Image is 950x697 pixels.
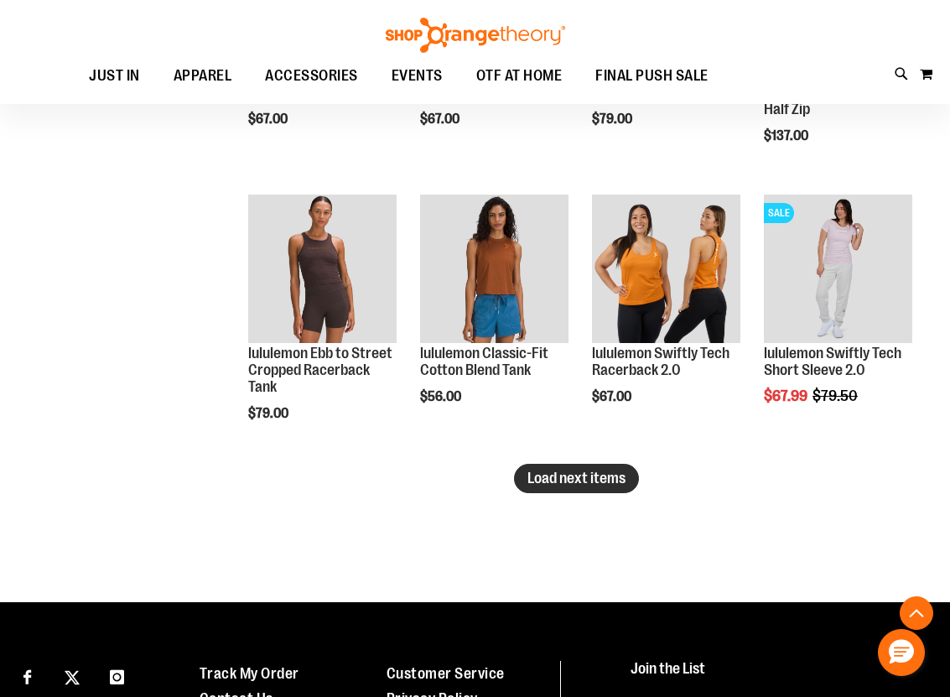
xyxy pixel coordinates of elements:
a: lululemon Swiftly Tech Short Sleeve 2.0 [764,345,901,378]
a: lululemon Classic-Fit Cotton Blend Tank [420,195,568,346]
span: $79.00 [248,406,291,421]
span: FINAL PUSH SALE [595,57,709,95]
a: lululemon Classic-Fit Cotton Blend Tank [420,345,548,378]
span: $56.00 [420,389,464,404]
span: APPAREL [174,57,232,95]
div: product [584,186,749,446]
span: ACCESSORIES [265,57,358,95]
button: Hello, have a question? Let’s chat. [878,629,925,676]
a: FINAL PUSH SALE [579,57,725,96]
span: $67.00 [592,389,634,404]
a: lululemon Ebb to Street Cropped Racerback Tank [248,345,392,395]
div: product [240,186,405,463]
img: Twitter [65,670,80,685]
button: Load next items [514,464,639,493]
a: Visit our Instagram page [102,661,132,690]
div: product [412,186,577,446]
span: Load next items [527,470,626,486]
span: $137.00 [764,128,811,143]
img: lululemon Swiftly Tech Racerback 2.0 [592,195,740,343]
a: lululemon Swiftly Tech Racerback 2.0 [592,345,729,378]
a: ACCESSORIES [248,57,375,96]
img: lululemon Swiftly Tech Short Sleeve 2.0 [764,195,912,343]
a: lululemon Swiftly Tech Racerback 2.0 [592,195,740,346]
a: Visit our X page [58,661,87,690]
a: OTF AT HOME [459,57,579,96]
img: lululemon Classic-Fit Cotton Blend Tank [420,195,568,343]
span: $67.99 [764,388,810,404]
a: Track My Order [200,665,299,682]
span: $67.00 [420,112,462,127]
span: OTF AT HOME [476,57,563,95]
img: lululemon Ebb to Street Cropped Racerback Tank [248,195,397,343]
span: EVENTS [392,57,443,95]
a: EVENTS [375,57,459,96]
button: Back To Top [900,596,933,630]
img: Shop Orangetheory [383,18,568,53]
h4: Join the List [631,661,922,692]
span: $79.50 [812,388,860,404]
span: SALE [764,203,794,223]
span: $79.00 [592,112,635,127]
a: JUST IN [72,57,157,96]
a: lululemon Ebb to Street Cropped Racerback Tank [248,195,397,346]
span: $67.00 [248,112,290,127]
a: APPAREL [157,57,249,95]
span: JUST IN [89,57,140,95]
a: Customer Service [387,665,505,682]
a: Visit our Facebook page [13,661,42,690]
div: product [755,186,921,446]
a: lululemon Swiftly Tech Short Sleeve 2.0SALE [764,195,912,346]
